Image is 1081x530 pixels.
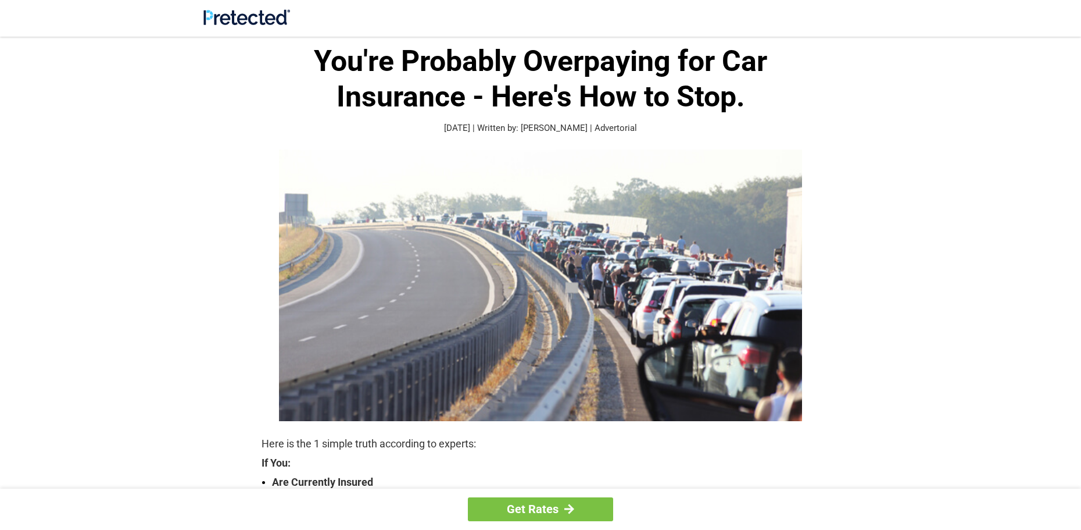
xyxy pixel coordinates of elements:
p: Here is the 1 simple truth according to experts: [262,436,819,452]
img: Site Logo [203,9,290,25]
strong: If You: [262,458,819,468]
a: Site Logo [203,16,290,27]
a: Get Rates [468,497,613,521]
h1: You're Probably Overpaying for Car Insurance - Here's How to Stop. [262,44,819,115]
strong: Are Currently Insured [272,474,819,490]
p: [DATE] | Written by: [PERSON_NAME] | Advertorial [262,122,819,135]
